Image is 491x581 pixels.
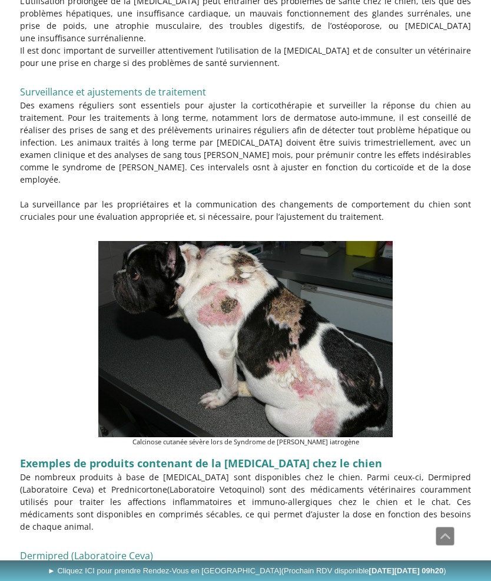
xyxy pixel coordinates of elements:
p: Il est donc important de surveiller attentivement l’utilisation de la [MEDICAL_DATA] et de consul... [20,44,472,69]
span: Exemples de produits contenant de la [MEDICAL_DATA] chez le chien [20,456,382,470]
span: (Prochain RDV disponible ) [281,566,446,575]
span: Défiler vers le haut [436,527,454,545]
p: Des examens réguliers sont essentiels pour ajuster la corticothérapie et surveiller la réponse du... [20,99,472,186]
p: De nombreux produits à base de [MEDICAL_DATA] sont disponibles chez le chien. Parmi ceux-ci, Derm... [20,471,472,533]
a: Défiler vers le haut [436,527,454,546]
span: Dermipred (Laboratoire Ceva) [20,549,153,562]
span: Surveillance et ajustements de traitement [20,85,206,98]
p: La surveillance par les propriétaires et la communication des changements de comportement du chie... [20,198,472,223]
img: Calcinose cutanée sévère lors de Syndrome de Cushing iatrogène [98,241,393,437]
b: [DATE][DATE] 09h20 [369,566,444,575]
figcaption: Calcinose cutanée sévère lors de Syndrome de [PERSON_NAME] iatrogène [98,437,393,447]
span: ► Cliquez ICI pour prendre Rendez-Vous en [GEOGRAPHIC_DATA] [48,566,446,575]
